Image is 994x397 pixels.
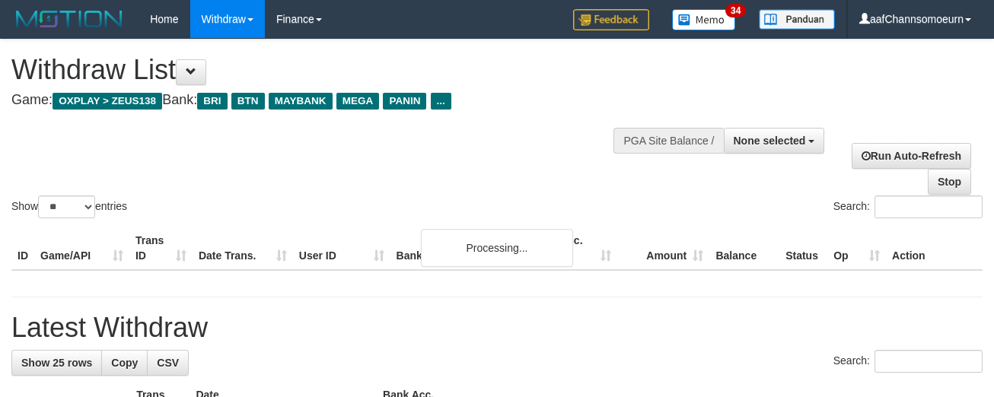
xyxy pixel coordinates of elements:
[525,227,617,270] th: Bank Acc. Number
[34,227,129,270] th: Game/API
[336,93,380,110] span: MEGA
[157,357,179,369] span: CSV
[759,9,835,30] img: panduan.png
[147,350,189,376] a: CSV
[193,227,293,270] th: Date Trans.
[11,195,127,218] label: Show entries
[11,350,102,376] a: Show 25 rows
[886,227,983,270] th: Action
[11,55,648,85] h1: Withdraw List
[293,227,390,270] th: User ID
[111,357,138,369] span: Copy
[11,8,127,30] img: MOTION_logo.png
[431,93,451,110] span: ...
[734,135,806,147] span: None selected
[875,195,983,218] input: Search:
[38,195,95,218] select: Showentries
[779,227,827,270] th: Status
[613,128,723,154] div: PGA Site Balance /
[833,195,983,218] label: Search:
[129,227,193,270] th: Trans ID
[101,350,148,376] a: Copy
[852,143,971,169] a: Run Auto-Refresh
[231,93,265,110] span: BTN
[928,169,971,195] a: Stop
[672,9,736,30] img: Button%20Memo.svg
[573,9,649,30] img: Feedback.jpg
[197,93,227,110] span: BRI
[827,227,886,270] th: Op
[269,93,333,110] span: MAYBANK
[617,227,709,270] th: Amount
[21,357,92,369] span: Show 25 rows
[875,350,983,373] input: Search:
[421,229,573,267] div: Processing...
[833,350,983,373] label: Search:
[709,227,779,270] th: Balance
[11,227,34,270] th: ID
[724,128,825,154] button: None selected
[390,227,526,270] th: Bank Acc. Name
[725,4,746,17] span: 34
[11,93,648,108] h4: Game: Bank:
[11,313,983,343] h1: Latest Withdraw
[383,93,426,110] span: PANIN
[53,93,162,110] span: OXPLAY > ZEUS138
